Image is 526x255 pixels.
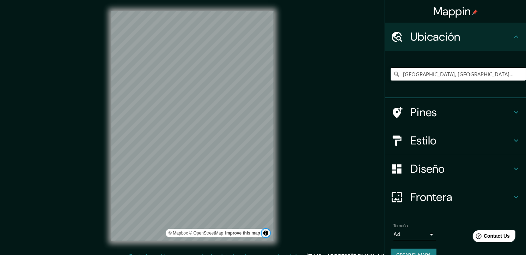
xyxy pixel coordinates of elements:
[111,11,274,241] canvas: Mapa
[463,227,518,247] iframe: Help widget launcher
[262,229,270,237] button: Alternar atribución
[189,231,223,236] a: OpenStreetMap
[385,183,526,211] div: Frontera
[169,231,188,236] a: Mapbox
[472,10,478,15] img: pin-icon.png
[410,162,512,176] h4: Diseño
[410,30,512,44] h4: Ubicación
[385,23,526,51] div: Ubicación
[393,223,408,229] label: Tamaño
[410,105,512,119] h4: Pines
[410,134,512,148] h4: Estilo
[385,155,526,183] div: Diseño
[433,4,471,19] font: Mappin
[385,126,526,155] div: Estilo
[391,68,526,81] input: Elige tu ciudad o área
[225,231,260,236] a: Map feedback
[410,190,512,204] h4: Frontera
[385,98,526,126] div: Pines
[393,229,436,240] div: A4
